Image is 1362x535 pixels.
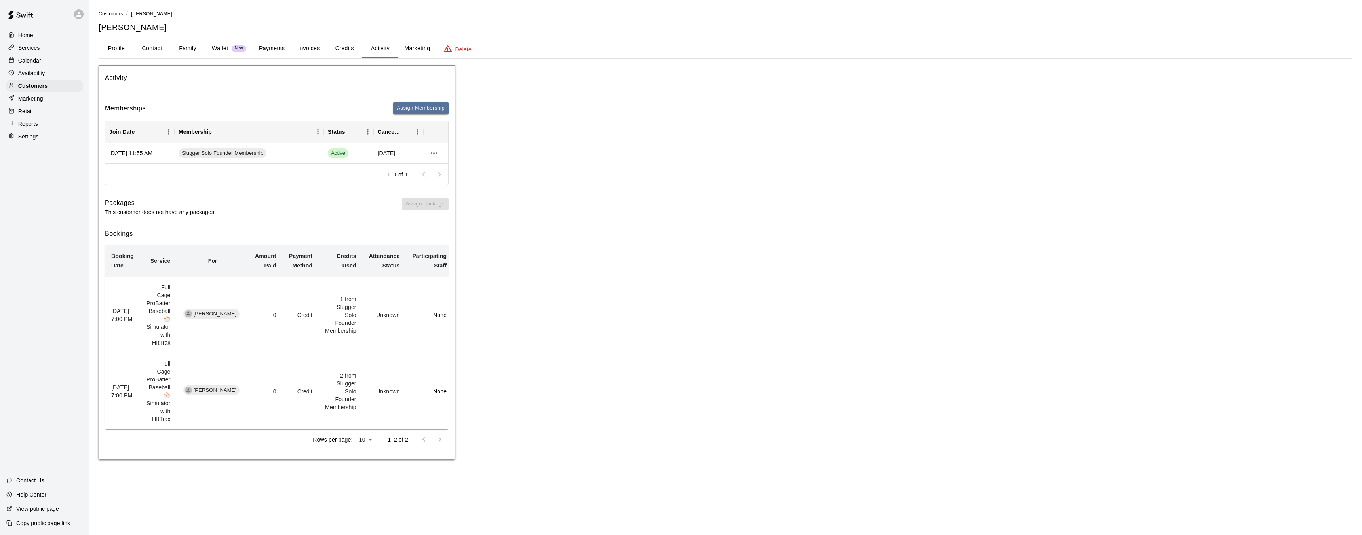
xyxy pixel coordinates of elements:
[6,105,83,117] a: Retail
[283,353,319,430] td: Credit
[328,121,345,143] div: Status
[6,29,83,41] a: Home
[6,67,83,79] a: Availability
[18,31,33,39] p: Home
[319,277,363,353] td: 1 from Slugger Solo Founder Membership
[6,93,83,104] a: Marketing
[105,245,453,429] table: simple table
[16,476,44,484] p: Contact Us
[18,133,39,140] p: Settings
[362,126,374,138] button: Menu
[185,387,192,394] div: Blake Burns
[255,253,276,269] b: Amount Paid
[16,491,46,499] p: Help Center
[249,353,283,430] td: 0
[105,103,146,114] h6: Memberships
[99,10,123,17] a: Customers
[387,171,408,178] p: 1–1 of 1
[412,253,447,269] b: Participating Staff
[212,126,223,137] button: Sort
[109,121,135,143] div: Join Date
[291,39,327,58] button: Invoices
[212,44,228,53] p: Wallet
[179,148,269,158] a: Slugger Solo Founder Membership
[140,353,177,430] td: Full Cage ProBatter Baseball ⚾ Simulator with HItTrax
[105,198,216,208] h6: Packages
[140,277,177,353] td: Full Cage ProBatter Baseball ⚾ Simulator with HItTrax
[150,258,171,264] b: Service
[328,150,348,157] span: Active
[105,73,449,83] span: Activity
[170,39,205,58] button: Family
[369,253,400,269] b: Attendance Status
[455,46,472,53] p: Delete
[126,9,128,18] li: /
[378,149,396,157] span: [DATE]
[289,253,312,269] b: Payment Method
[427,146,441,160] button: more actions
[327,39,362,58] button: Credits
[105,353,140,430] th: [DATE] 7:00 PM
[16,519,70,527] p: Copy public page link
[99,39,134,58] button: Profile
[105,143,175,164] div: [DATE] 11:55 AM
[99,22,1352,33] h5: [PERSON_NAME]
[388,436,408,444] p: 1–2 of 2
[135,126,146,137] button: Sort
[378,121,401,143] div: Cancel Date
[18,44,40,52] p: Services
[402,198,449,216] span: You don't have any packages
[393,102,449,114] button: Assign Membership
[374,121,424,143] div: Cancel Date
[163,126,175,138] button: Menu
[411,126,423,138] button: Menu
[105,121,175,143] div: Join Date
[185,310,192,317] div: Blake Burns
[6,80,83,92] div: Customers
[337,253,356,269] b: Credits Used
[363,353,406,430] td: Unknown
[356,434,375,446] div: 10
[363,277,406,353] td: Unknown
[131,11,172,17] span: [PERSON_NAME]
[16,505,59,513] p: View public page
[99,9,1352,18] nav: breadcrumb
[6,42,83,54] a: Services
[18,120,38,128] p: Reports
[18,95,43,102] p: Marketing
[6,131,83,142] a: Settings
[345,126,356,137] button: Sort
[319,353,363,430] td: 2 from Slugger Solo Founder Membership
[6,118,83,130] a: Reports
[105,208,216,216] p: This customer does not have any packages.
[328,148,348,158] span: Active
[324,121,374,143] div: Status
[249,277,283,353] td: 0
[179,121,212,143] div: Membership
[313,436,352,444] p: Rows per page:
[18,57,41,65] p: Calendar
[18,69,45,77] p: Availability
[312,126,324,138] button: Menu
[232,46,246,51] span: New
[190,310,240,318] span: [PERSON_NAME]
[208,258,217,264] b: For
[6,55,83,66] a: Calendar
[412,311,447,319] p: None
[190,387,240,394] span: [PERSON_NAME]
[18,107,33,115] p: Retail
[283,277,319,353] td: Credit
[18,82,48,90] p: Customers
[398,39,436,58] button: Marketing
[253,39,291,58] button: Payments
[134,39,170,58] button: Contact
[111,253,134,269] b: Booking Date
[99,11,123,17] span: Customers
